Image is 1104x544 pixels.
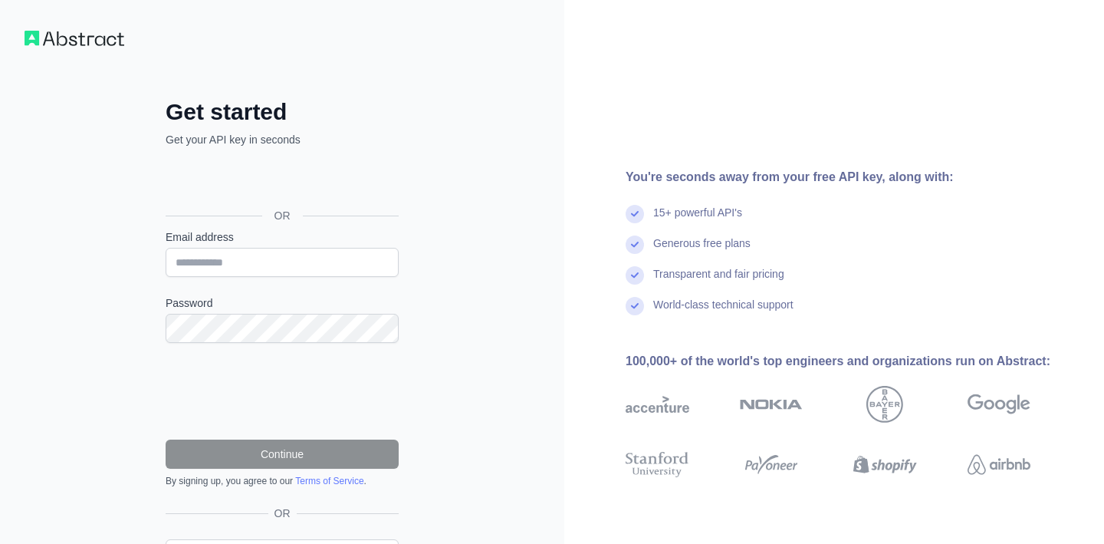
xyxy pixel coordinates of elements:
[166,440,399,469] button: Continue
[653,297,793,328] div: World-class technical support
[166,229,399,245] label: Email address
[968,449,1031,480] img: airbnb
[626,236,644,254] img: check mark
[740,386,803,423] img: nokia
[295,476,363,486] a: Terms of Service
[166,132,399,147] p: Get your API key in seconds
[166,164,396,198] div: Войти с аккаунтом Google (откроется в новой вкладке)
[853,449,917,480] img: shopify
[626,386,689,423] img: accenture
[653,236,751,266] div: Generous free plans
[626,205,644,223] img: check mark
[968,386,1031,423] img: google
[626,352,1079,371] div: 100,000+ of the world's top engineers and organizations run on Abstract:
[626,266,644,285] img: check mark
[166,361,399,421] iframe: reCAPTCHA
[626,297,644,315] img: check mark
[268,506,297,521] span: OR
[166,475,399,487] div: By signing up, you agree to our .
[25,31,124,46] img: Workflow
[653,205,742,236] div: 15+ powerful API's
[166,98,399,126] h2: Get started
[740,449,803,480] img: payoneer
[626,168,1079,186] div: You're seconds away from your free API key, along with:
[653,266,784,297] div: Transparent and fair pricing
[626,449,689,480] img: stanford university
[262,208,303,223] span: OR
[158,164,403,198] iframe: Кнопка "Войти с аккаунтом Google"
[866,386,903,423] img: bayer
[166,295,399,311] label: Password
